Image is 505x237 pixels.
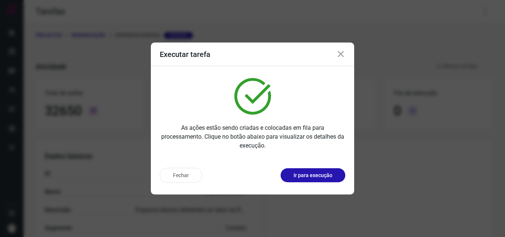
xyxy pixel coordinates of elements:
h3: Executar tarefa [160,50,210,59]
button: Fechar [160,168,202,183]
p: Ir para execução [294,172,332,179]
p: As ações estão sendo criadas e colocadas em fila para processamento. Clique no botão abaixo para ... [160,123,345,150]
img: verified.svg [234,78,271,115]
button: Ir para execução [281,168,345,182]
